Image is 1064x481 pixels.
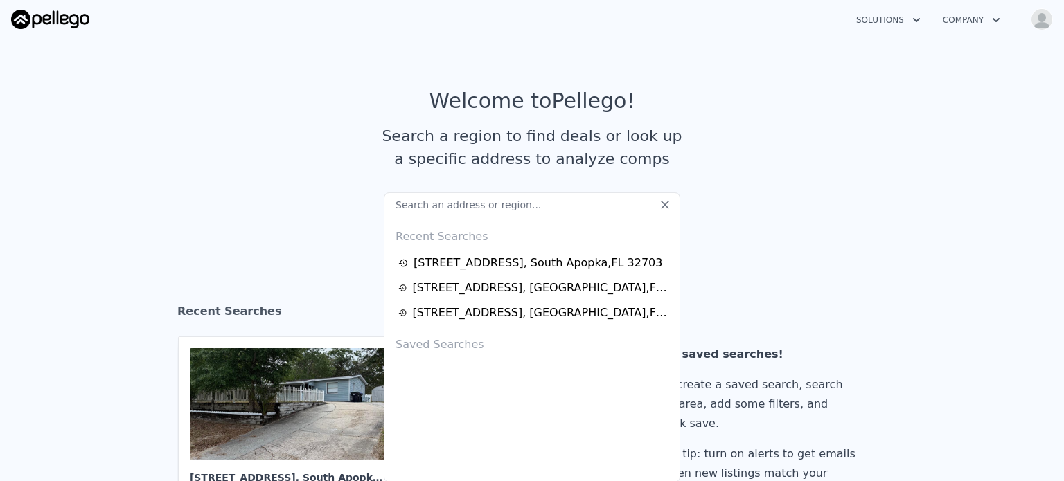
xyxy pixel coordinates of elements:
[390,325,674,359] div: Saved Searches
[845,8,932,33] button: Solutions
[384,192,680,217] input: Search an address or region...
[662,345,861,364] div: No saved searches!
[11,10,89,29] img: Pellego
[177,292,887,336] div: Recent Searches
[662,375,861,433] div: To create a saved search, search an area, add some filters, and click save.
[1031,8,1053,30] img: avatar
[414,255,662,271] div: [STREET_ADDRESS] , South Apopka , FL 32703
[413,280,671,296] div: [STREET_ADDRESS] , [GEOGRAPHIC_DATA] , FL 33616
[377,125,687,170] div: Search a region to find deals or look up a specific address to analyze comps
[398,280,670,296] a: [STREET_ADDRESS], [GEOGRAPHIC_DATA],FL 33616
[429,89,635,114] div: Welcome to Pellego !
[398,305,670,321] a: [STREET_ADDRESS], [GEOGRAPHIC_DATA],FL 32225
[413,305,671,321] div: [STREET_ADDRESS] , [GEOGRAPHIC_DATA] , FL 32225
[932,8,1011,33] button: Company
[390,217,674,251] div: Recent Searches
[398,255,670,271] a: [STREET_ADDRESS], South Apopka,FL 32703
